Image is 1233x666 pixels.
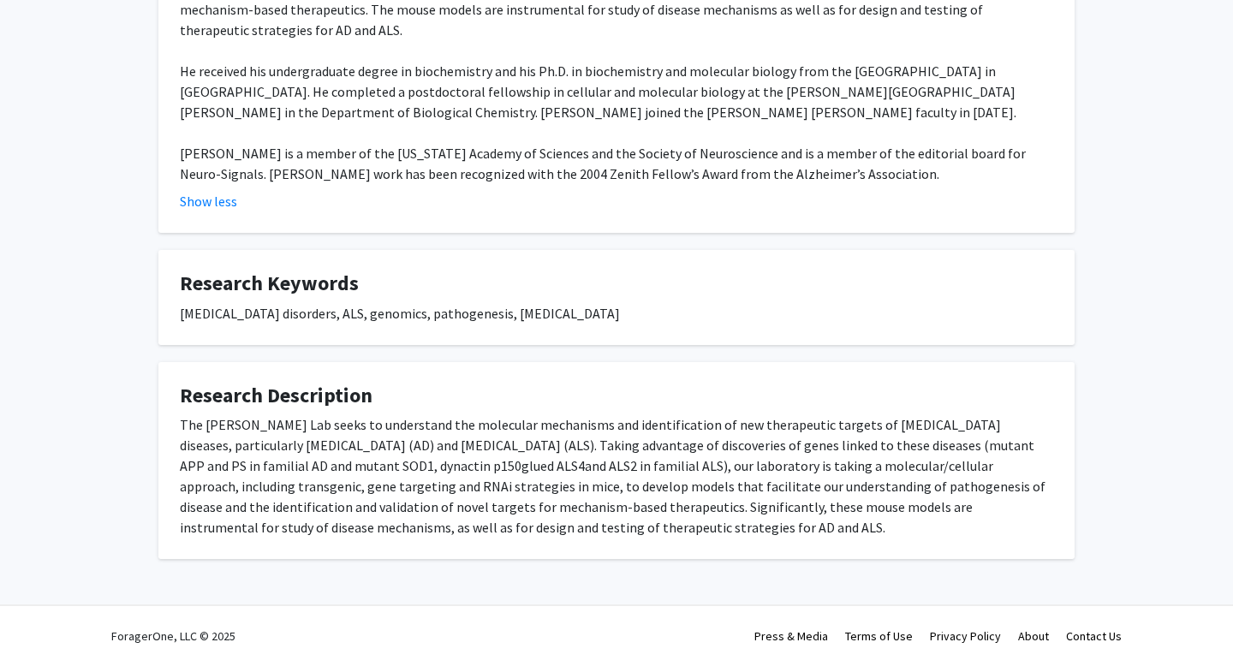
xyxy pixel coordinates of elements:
[180,271,1053,296] h4: Research Keywords
[1018,628,1049,644] a: About
[180,384,1053,408] h4: Research Description
[930,628,1001,644] a: Privacy Policy
[111,606,235,666] div: ForagerOne, LLC © 2025
[180,191,237,211] button: Show less
[754,628,828,644] a: Press & Media
[180,414,1053,538] div: The [PERSON_NAME] Lab seeks to understand the molecular mechanisms and identification of new ther...
[13,589,73,653] iframe: Chat
[1066,628,1122,644] a: Contact Us
[180,303,1053,324] div: [MEDICAL_DATA] disorders, ALS, genomics, pathogenesis, [MEDICAL_DATA]
[845,628,913,644] a: Terms of Use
